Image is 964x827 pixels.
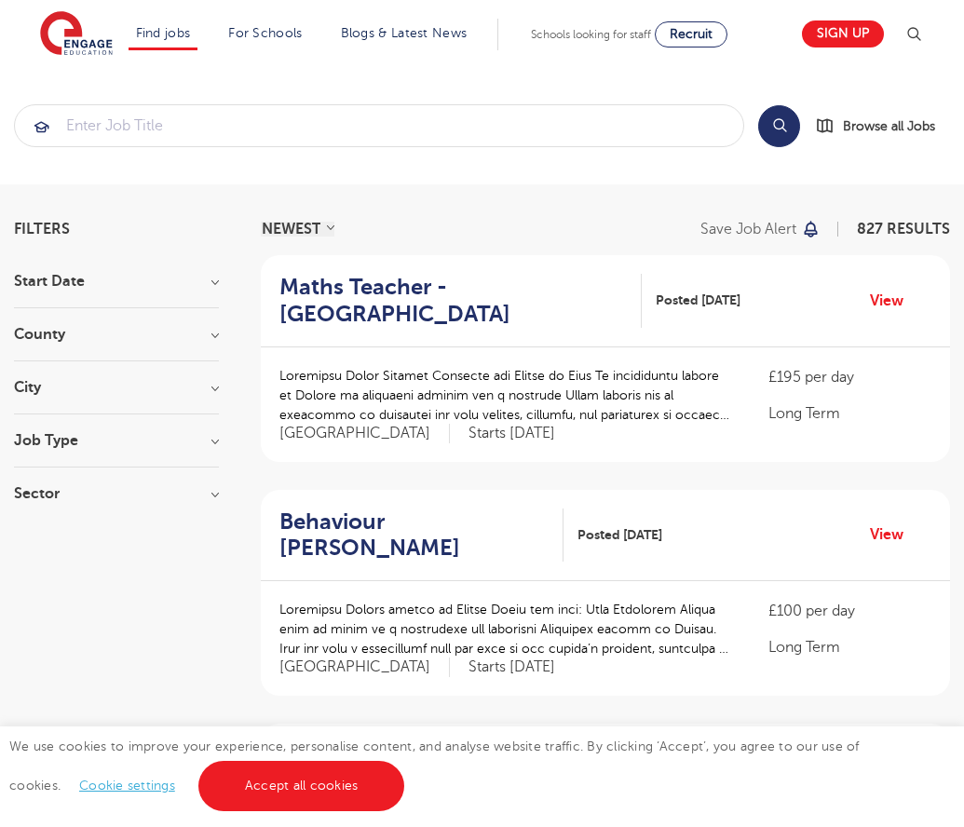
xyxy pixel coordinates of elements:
a: Maths Teacher - [GEOGRAPHIC_DATA] [279,274,642,328]
h2: Behaviour [PERSON_NAME] [279,508,549,563]
button: Save job alert [700,222,821,237]
a: View [870,289,917,313]
h3: Start Date [14,274,219,289]
span: Posted [DATE] [656,291,740,310]
p: £195 per day [768,366,931,388]
p: Starts [DATE] [468,658,555,677]
p: Starts [DATE] [468,424,555,443]
p: Long Term [768,402,931,425]
a: For Schools [228,26,302,40]
p: Long Term [768,636,931,658]
span: Posted [DATE] [577,525,662,545]
span: 827 RESULTS [857,221,950,237]
span: Schools looking for staff [531,28,651,41]
h2: Maths Teacher - [GEOGRAPHIC_DATA] [279,274,627,328]
a: Recruit [655,21,727,47]
button: Search [758,105,800,147]
a: Browse all Jobs [815,115,950,137]
span: Filters [14,222,70,237]
span: We use cookies to improve your experience, personalise content, and analyse website traffic. By c... [9,739,860,793]
a: View [870,522,917,547]
a: Sign up [802,20,884,47]
h3: County [14,327,219,342]
p: Save job alert [700,222,796,237]
a: Behaviour [PERSON_NAME] [279,508,563,563]
p: £100 per day [768,600,931,622]
img: Engage Education [40,11,113,58]
p: Loremipsu Dolor Sitamet Consecte adi Elitse do Eius Te incididuntu labore et Dolore ma aliquaeni ... [279,366,731,425]
h3: Sector [14,486,219,501]
a: Blogs & Latest News [341,26,468,40]
p: Loremipsu Dolors ametco ad Elitse Doeiu tem inci: Utla Etdolorem Aliqua enim ad minim ve q nostru... [279,600,731,658]
span: [GEOGRAPHIC_DATA] [279,424,450,443]
a: Cookie settings [79,779,175,793]
span: Browse all Jobs [843,115,935,137]
h3: City [14,380,219,395]
a: Find jobs [136,26,191,40]
a: Accept all cookies [198,761,405,811]
span: [GEOGRAPHIC_DATA] [279,658,450,677]
span: Recruit [670,27,713,41]
div: Submit [14,104,744,147]
input: Submit [15,105,743,146]
h3: Job Type [14,433,219,448]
